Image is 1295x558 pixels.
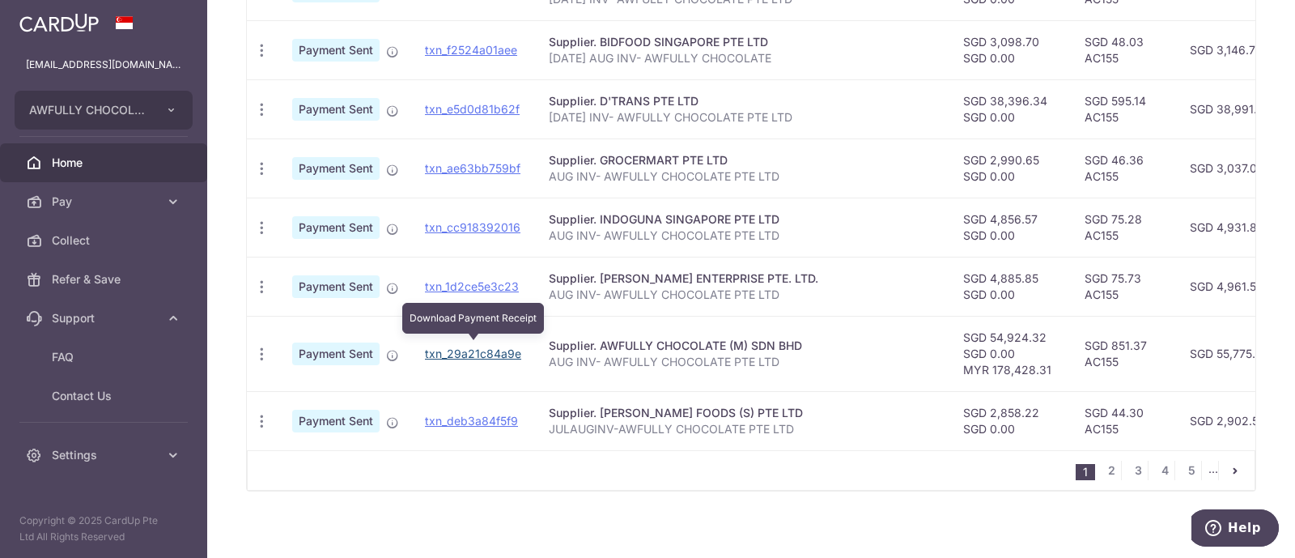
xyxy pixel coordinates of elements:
[549,228,937,244] p: AUG INV- AWFULLY CHOCOLATE PTE LTD
[1128,461,1148,480] a: 3
[425,102,520,116] a: txn_e5d0d81b62f
[15,91,193,130] button: AWFULLY CHOCOLATE PTE LTD
[425,161,520,175] a: txn_ae63bb759bf
[292,275,380,298] span: Payment Sent
[950,138,1072,198] td: SGD 2,990.65 SGD 0.00
[425,43,517,57] a: txn_f2524a01aee
[292,343,380,365] span: Payment Sent
[549,287,937,303] p: AUG INV- AWFULLY CHOCOLATE PTE LTD
[1177,391,1284,450] td: SGD 2,902.52
[52,349,159,365] span: FAQ
[1177,316,1284,391] td: SGD 55,775.69
[1072,391,1177,450] td: SGD 44.30 AC155
[1182,461,1201,480] a: 5
[292,216,380,239] span: Payment Sent
[19,13,99,32] img: CardUp
[425,414,518,428] a: txn_deb3a84f5f9
[402,303,544,334] div: Download Payment Receipt
[1177,79,1284,138] td: SGD 38,991.48
[950,79,1072,138] td: SGD 38,396.34 SGD 0.00
[52,310,159,326] span: Support
[1072,316,1177,391] td: SGD 851.37 AC155
[425,220,520,234] a: txn_cc918392016
[1177,198,1284,257] td: SGD 4,931.85
[1177,138,1284,198] td: SGD 3,037.01
[950,391,1072,450] td: SGD 2,858.22 SGD 0.00
[1191,509,1279,550] iframe: Opens a widget where you can find more information
[1076,451,1255,490] nav: pager
[425,347,521,360] a: txn_29a21c84a9e
[549,152,937,168] div: Supplier. GROCERMART PTE LTD
[1072,138,1177,198] td: SGD 46.36 AC155
[1177,257,1284,316] td: SGD 4,961.58
[950,257,1072,316] td: SGD 4,885.85 SGD 0.00
[549,421,937,437] p: JULAUGINV-AWFULLY CHOCOLATE PTE LTD
[52,155,159,171] span: Home
[549,34,937,50] div: Supplier. BIDFOOD SINGAPORE PTE LTD
[950,20,1072,79] td: SGD 3,098.70 SGD 0.00
[425,279,519,293] a: txn_1d2ce5e3c23
[52,232,159,249] span: Collect
[292,410,380,432] span: Payment Sent
[549,211,937,228] div: Supplier. INDOGUNA SINGAPORE PTE LTD
[549,354,937,370] p: AUG INV- AWFULLY CHOCOLATE PTE LTD
[1072,198,1177,257] td: SGD 75.28 AC155
[549,93,937,109] div: Supplier. D'TRANS PTE LTD
[549,50,937,66] p: [DATE] AUG INV- AWFULLY CHOCOLATE
[52,388,159,404] span: Contact Us
[52,447,159,463] span: Settings
[36,11,70,26] span: Help
[549,109,937,126] p: [DATE] INV- AWFULLY CHOCOLATE PTE LTD
[1155,461,1174,480] a: 4
[1076,464,1095,480] li: 1
[292,98,380,121] span: Payment Sent
[26,57,181,73] p: [EMAIL_ADDRESS][DOMAIN_NAME]
[549,270,937,287] div: Supplier. [PERSON_NAME] ENTERPRISE PTE. LTD.
[549,168,937,185] p: AUG INV- AWFULLY CHOCOLATE PTE LTD
[1177,20,1284,79] td: SGD 3,146.73
[1208,461,1219,480] li: ...
[549,338,937,354] div: Supplier. AWFULLY CHOCOLATE (M) SDN BHD
[950,198,1072,257] td: SGD 4,856.57 SGD 0.00
[1072,20,1177,79] td: SGD 48.03 AC155
[549,405,937,421] div: Supplier. [PERSON_NAME] FOODS (S) PTE LTD
[29,102,149,118] span: AWFULLY CHOCOLATE PTE LTD
[1072,79,1177,138] td: SGD 595.14 AC155
[950,316,1072,391] td: SGD 54,924.32 SGD 0.00 MYR 178,428.31
[1102,461,1121,480] a: 2
[52,194,159,210] span: Pay
[52,271,159,288] span: Refer & Save
[292,39,380,62] span: Payment Sent
[1072,257,1177,316] td: SGD 75.73 AC155
[292,157,380,180] span: Payment Sent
